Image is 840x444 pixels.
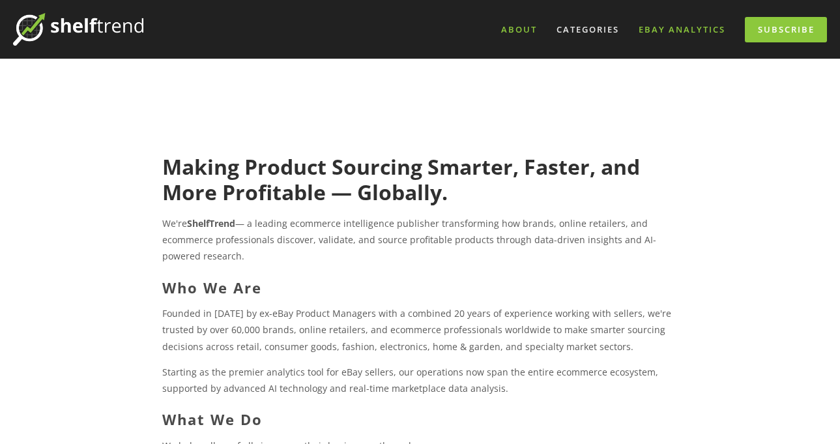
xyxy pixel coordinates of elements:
a: Subscribe [745,17,827,42]
a: About [493,19,545,40]
a: eBay Analytics [630,19,734,40]
div: Categories [548,19,628,40]
p: We're — a leading ecommerce intelligence publisher transforming how brands, online retailers, and... [162,215,678,265]
p: Founded in [DATE] by ex-eBay Product Managers with a combined 20 years of experience working with... [162,305,678,355]
p: Starting as the premier analytics tool for eBay sellers, our operations now span the entire ecomm... [162,364,678,396]
strong: What We Do [162,409,263,429]
img: ShelfTrend [13,13,143,46]
strong: Making Product Sourcing Smarter, Faster, and More Profitable — Globally. [162,153,645,205]
strong: Who We Are [162,278,262,297]
strong: ShelfTrend [187,217,235,229]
